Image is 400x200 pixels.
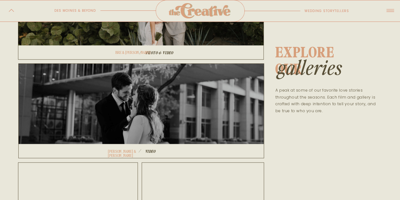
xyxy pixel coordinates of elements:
[146,50,202,54] a: Photo & video
[115,50,155,55] a: Bre & [PERSON_NAME]
[275,43,363,59] h1: explore OUR
[305,8,359,14] p: wedding storytellers
[108,149,137,153] a: [PERSON_NAME] & [PERSON_NAME]
[275,87,381,131] p: A peak at some of our favorite love stories throughout the seasons. Each film and gallery is craf...
[145,149,176,153] a: video
[37,8,96,14] p: des moines & beyond
[133,148,146,152] h1: /
[277,56,360,82] h1: GALLERIES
